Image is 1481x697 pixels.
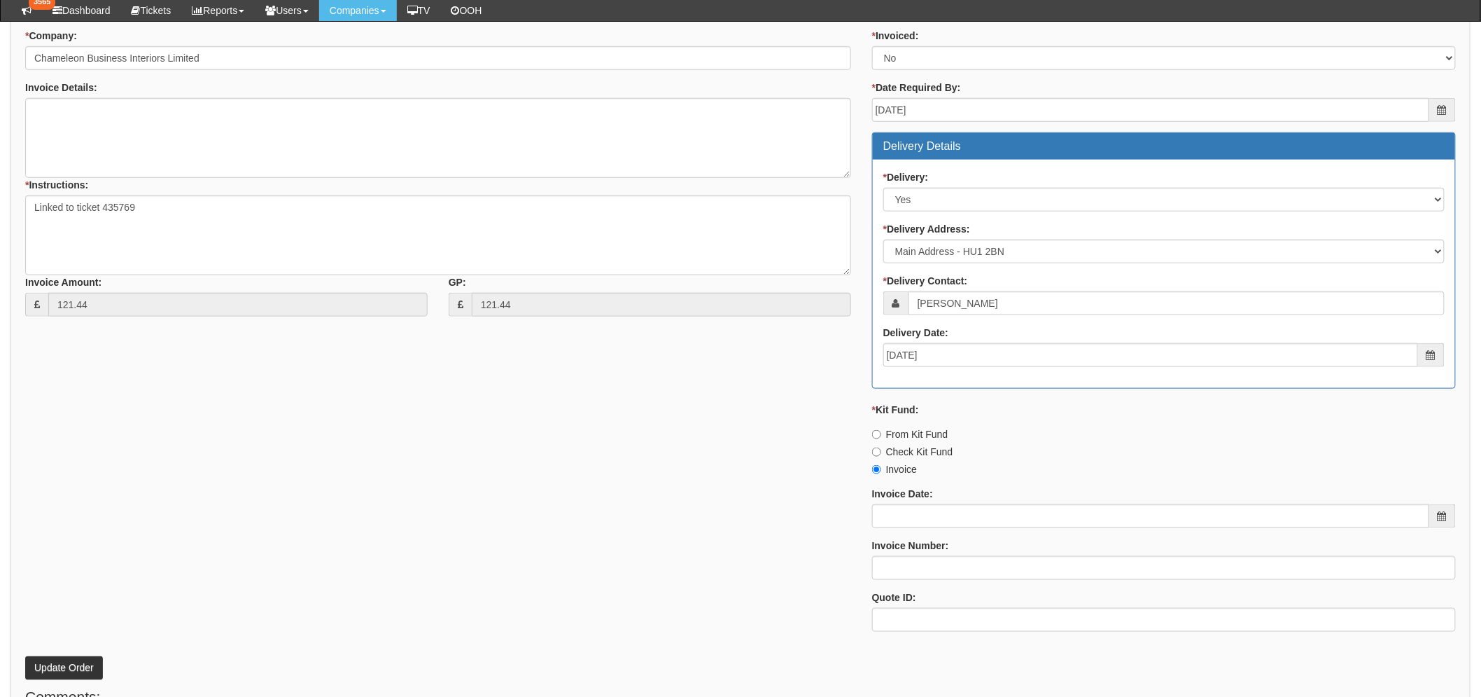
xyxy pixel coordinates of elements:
[449,275,466,289] label: GP:
[872,445,953,459] label: Check Kit Fund
[872,427,948,441] label: From Kit Fund
[872,591,916,605] label: Quote ID:
[883,274,968,288] label: Delivery Contact:
[883,326,948,340] label: Delivery Date:
[872,465,881,474] input: Invoice
[25,195,851,275] textarea: Linked to ticket 435769
[25,81,97,95] label: Invoice Details:
[883,140,1445,153] h3: Delivery Details
[25,29,77,43] label: Company:
[872,462,917,476] label: Invoice
[872,430,881,439] input: From Kit Fund
[25,656,103,680] button: Update Order
[25,178,88,192] label: Instructions:
[872,29,919,43] label: Invoiced:
[872,539,949,553] label: Invoice Number:
[872,81,961,95] label: Date Required By:
[883,170,929,184] label: Delivery:
[872,487,933,501] label: Invoice Date:
[25,275,101,289] label: Invoice Amount:
[883,222,970,236] label: Delivery Address:
[872,448,881,457] input: Check Kit Fund
[872,403,919,417] label: Kit Fund:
